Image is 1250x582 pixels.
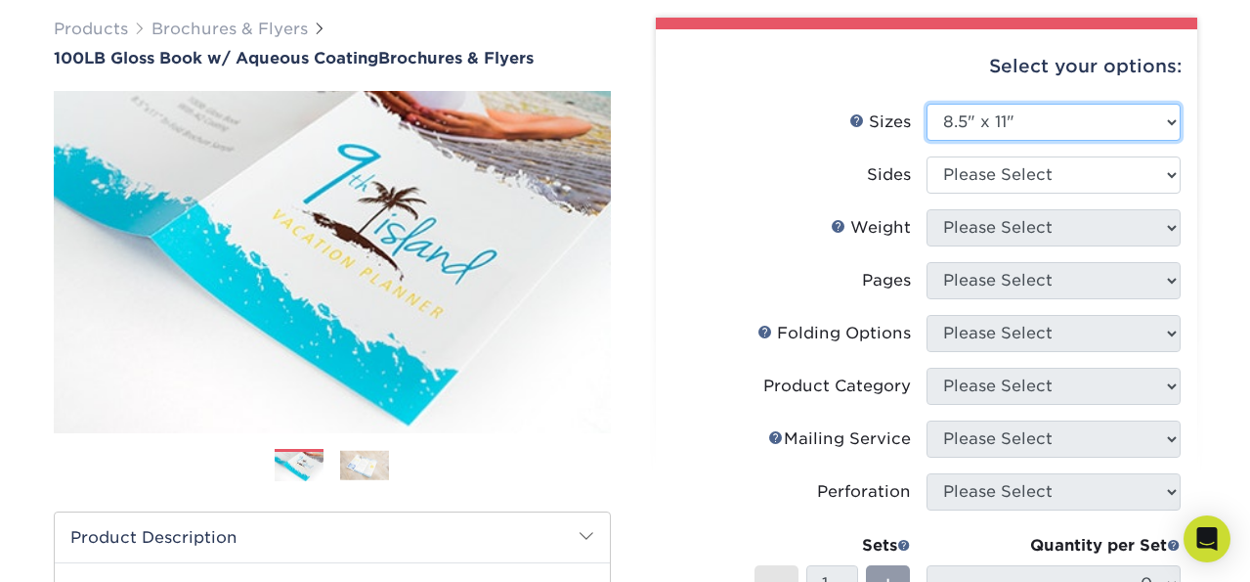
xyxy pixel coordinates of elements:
div: Perforation [817,480,911,504]
span: 100LB Gloss Book w/ Aqueous Coating [54,49,378,67]
a: Products [54,20,128,38]
img: 100LB Gloss Book<br/>w/ Aqueous Coating 01 [54,69,611,455]
div: Select your options: [671,29,1182,104]
div: Sizes [849,111,911,134]
div: Product Category [763,375,911,398]
div: Quantity per Set [927,534,1181,558]
div: Mailing Service [768,427,911,451]
a: Brochures & Flyers [151,20,308,38]
div: Folding Options [757,322,911,345]
div: Open Intercom Messenger [1184,515,1230,562]
div: Weight [831,216,911,240]
img: Brochures & Flyers 02 [340,450,389,480]
div: Pages [862,269,911,292]
div: Sets [754,534,911,558]
div: Sides [867,163,911,187]
img: Brochures & Flyers 01 [275,450,323,484]
h1: Brochures & Flyers [54,49,611,67]
a: 100LB Gloss Book w/ Aqueous CoatingBrochures & Flyers [54,49,611,67]
h2: Product Description [55,513,610,562]
iframe: Google Customer Reviews [5,522,166,575]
